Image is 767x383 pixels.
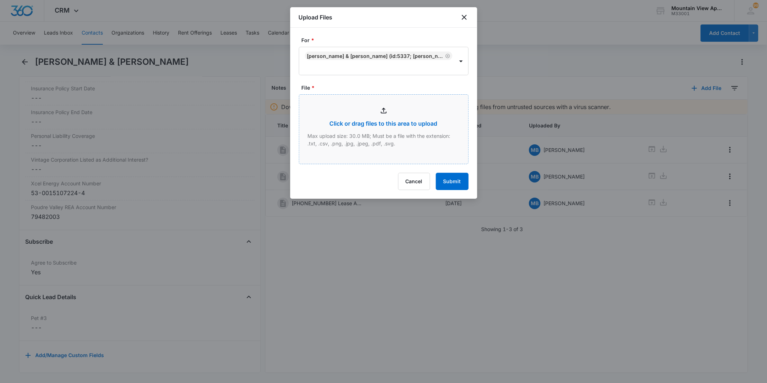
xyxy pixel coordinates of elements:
button: Submit [436,173,469,190]
div: [PERSON_NAME] & [PERSON_NAME] (ID:5337; [PERSON_NAME][EMAIL_ADDRESS][DOMAIN_NAME]; 3104898254) [307,53,444,59]
button: close [460,13,469,22]
label: File [302,84,471,91]
div: Remove Savannah Robinson & Raymond Aguilar (ID:5337; savannahnrobinson@yahoo.com; 3104898254) [444,53,450,58]
h1: Upload Files [299,13,333,22]
label: For [302,36,471,44]
button: Cancel [398,173,430,190]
